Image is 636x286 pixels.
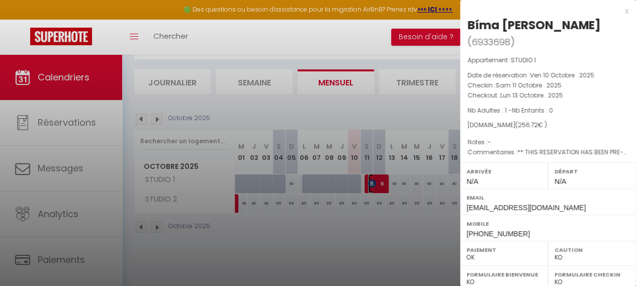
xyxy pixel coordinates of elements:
[530,71,594,79] span: Ven 10 Octobre . 2025
[488,138,491,146] span: -
[468,55,628,65] p: Appartement :
[512,106,553,115] span: Nb Enfants : 0
[467,230,530,238] span: [PHONE_NUMBER]
[467,193,629,203] label: Email
[468,80,628,90] p: Checkin :
[468,147,628,157] p: Commentaires :
[555,166,629,176] label: Départ
[511,56,536,64] span: STUDIO 1
[555,245,629,255] label: Caution
[555,177,566,185] span: N/A
[468,70,628,80] p: Date de réservation :
[467,269,541,279] label: Formulaire Bienvenue
[467,219,629,229] label: Mobile
[467,166,541,176] label: Arrivée
[515,121,547,129] span: ( € )
[468,121,628,130] div: [DOMAIN_NAME]
[467,177,478,185] span: N/A
[518,121,538,129] span: 256.72
[467,204,586,212] span: [EMAIL_ADDRESS][DOMAIN_NAME]
[472,36,510,48] span: 6933698
[468,90,628,101] p: Checkout :
[468,137,628,147] p: Notes :
[500,91,563,100] span: Lun 13 Octobre . 2025
[460,5,628,17] div: x
[467,245,541,255] label: Paiement
[468,35,515,49] span: ( )
[468,106,553,115] span: Nb Adultes : 1 -
[496,81,562,89] span: Sam 11 Octobre . 2025
[555,269,629,279] label: Formulaire Checkin
[468,17,601,33] div: Bíma [PERSON_NAME]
